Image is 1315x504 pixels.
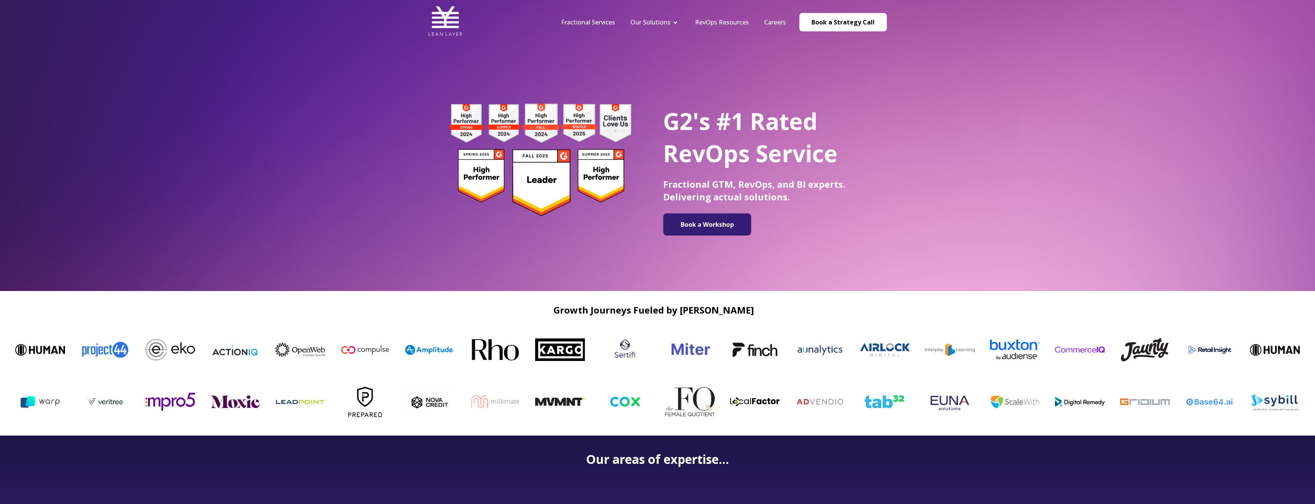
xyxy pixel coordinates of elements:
[469,325,519,375] img: Rho-logo-square
[1056,397,1106,406] img: Digital Remedy
[664,325,714,375] img: miter
[764,18,786,26] a: Careers
[8,305,1300,315] h2: Growth Journeys Fueled by [PERSON_NAME]
[991,395,1041,408] img: ScaleWith
[209,343,259,356] img: ActionIQ
[146,393,196,410] img: mpro5
[1249,344,1299,356] img: Human
[276,377,326,427] img: leadpoint
[663,178,845,203] span: Fractional GTM, RevOps, and BI experts. Delivering actual solutions.
[274,343,324,357] img: OpenWeb
[16,392,66,412] img: warp ai
[695,18,749,26] a: RevOps Resources
[428,4,463,38] img: Lean Layer Logo
[731,377,781,427] img: LocalFactor
[859,343,909,356] img: images
[554,18,794,26] div: Navigation Menu
[144,339,194,361] img: Eko
[1119,337,1169,363] img: Jaunty
[534,338,584,361] img: Kargo
[1054,346,1104,353] img: commerceiq
[794,341,844,358] img: aunalytics
[666,387,716,416] img: The FQ
[1184,343,1234,356] img: retail insight
[341,377,391,427] img: Prepared-Logo
[667,216,747,232] img: Book a Workshop
[80,337,129,363] img: Project44
[561,18,615,26] a: Fractional Services
[1186,397,1235,407] img: Base64
[799,13,887,31] a: Book a Strategy Call
[861,390,911,414] img: Tab32
[1251,392,1300,411] img: Sybill
[586,451,729,467] strong: Our areas of expertise...
[989,340,1039,360] img: buxton png
[436,101,644,218] img: g2 badges
[339,337,389,363] img: Compulse
[924,343,974,356] img: InterplayLearning-logo
[406,388,456,416] img: nova_c
[663,106,838,169] span: G2's #1 Rated RevOps Service
[536,398,586,406] img: MVMNT
[796,388,846,416] img: Advendio
[599,335,649,364] img: sertifi logo
[81,391,131,413] img: veritree
[471,394,521,409] img: milkmate
[729,325,779,375] img: Finch logo
[211,395,261,408] img: moxie
[926,377,976,427] img: Euna Solutions
[630,18,670,26] a: Our Solutions
[404,345,454,355] img: Amplitude
[15,344,64,356] img: Human
[601,393,651,410] img: cox-logo-og-image
[1121,398,1171,405] img: Gridium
